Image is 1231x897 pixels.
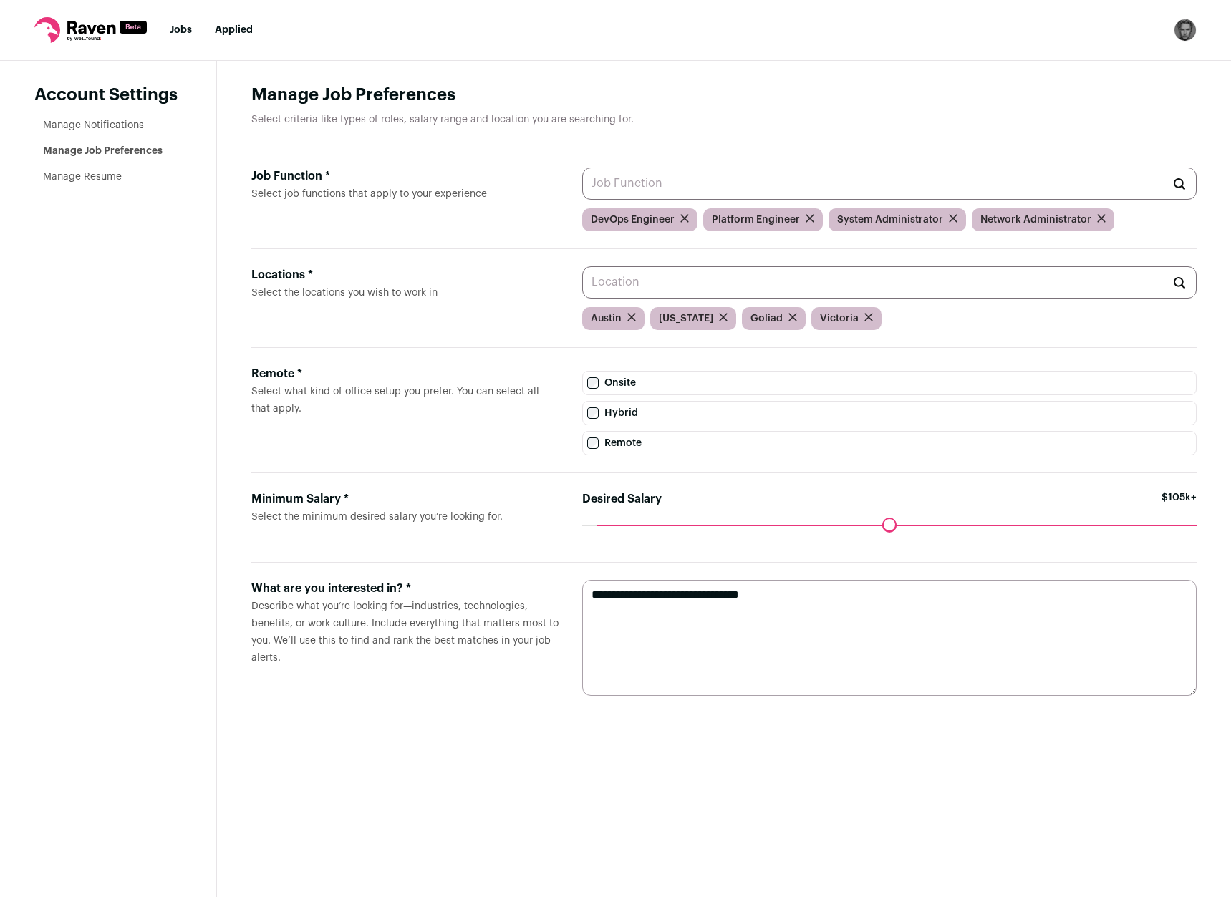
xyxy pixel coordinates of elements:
span: Select the minimum desired salary you’re looking for. [251,512,503,522]
span: Describe what you’re looking for—industries, technologies, benefits, or work culture. Include eve... [251,601,559,663]
input: Hybrid [587,407,599,419]
span: Select job functions that apply to your experience [251,189,487,199]
button: Open dropdown [1174,19,1197,42]
input: Job Function [582,168,1197,200]
a: Manage Job Preferences [43,146,163,156]
span: Victoria [820,311,859,326]
label: Desired Salary [582,490,662,508]
label: Hybrid [582,401,1197,425]
div: Locations * [251,266,559,283]
input: Onsite [587,377,599,389]
p: Select criteria like types of roles, salary range and location you are searching for. [251,112,1197,127]
input: Remote [587,437,599,449]
a: Manage Notifications [43,120,144,130]
span: $105k+ [1162,490,1197,525]
span: Select what kind of office setup you prefer. You can select all that apply. [251,387,539,414]
div: Minimum Salary * [251,490,559,508]
span: [US_STATE] [659,311,713,326]
h1: Manage Job Preferences [251,84,1197,107]
a: Jobs [170,25,192,35]
div: Job Function * [251,168,559,185]
label: Remote [582,431,1197,455]
span: Platform Engineer [712,213,800,227]
input: Location [582,266,1197,299]
label: Onsite [582,371,1197,395]
div: Remote * [251,365,559,382]
img: 16079830-medium_jpg [1174,19,1197,42]
span: Network Administrator [980,213,1091,227]
span: Goliad [750,311,783,326]
span: Austin [591,311,622,326]
a: Applied [215,25,253,35]
div: What are you interested in? * [251,580,559,597]
span: DevOps Engineer [591,213,675,227]
span: Select the locations you wish to work in [251,288,438,298]
a: Manage Resume [43,172,122,182]
span: System Administrator [837,213,943,227]
header: Account Settings [34,84,182,107]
